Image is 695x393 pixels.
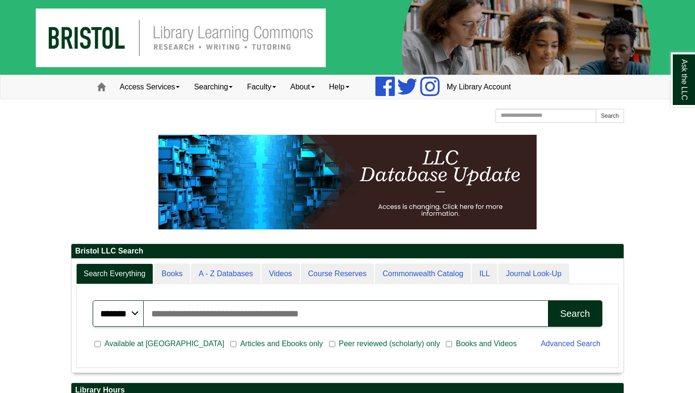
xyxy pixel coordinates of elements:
button: Search [596,109,624,123]
a: A - Z Databases [191,263,261,285]
input: Available at [GEOGRAPHIC_DATA] [95,340,101,349]
input: Peer reviewed (scholarly) only [329,340,335,349]
a: Books [154,263,190,285]
a: Search Everything [76,263,153,285]
span: Books and Videos [452,338,521,349]
a: My Library Account [440,75,518,99]
img: HTML tutorial [158,135,537,229]
a: Searching [187,75,240,99]
a: About [283,75,322,99]
a: Access Services [113,75,187,99]
a: Advanced Search [541,340,600,348]
span: Peer reviewed (scholarly) only [335,338,444,349]
a: ILL [472,263,497,285]
button: Search [548,300,602,327]
a: Faculty [240,75,283,99]
input: Articles and Ebooks only [230,340,236,349]
h2: Bristol LLC Search [71,244,624,259]
a: Commonwealth Catalog [375,263,471,285]
span: Available at [GEOGRAPHIC_DATA] [101,338,228,349]
a: Help [322,75,356,99]
div: Search [560,308,590,319]
a: Course Reserves [301,263,374,285]
span: Articles and Ebooks only [236,338,327,349]
input: Books and Videos [446,340,452,349]
a: Journal Look-Up [498,263,569,285]
a: Videos [261,263,300,285]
